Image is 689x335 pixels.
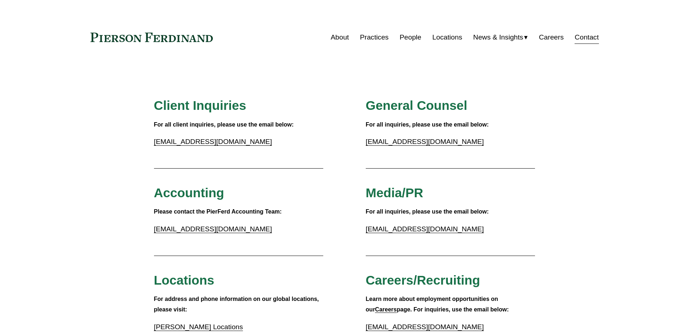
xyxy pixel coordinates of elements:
[400,30,421,44] a: People
[154,225,272,233] a: [EMAIL_ADDRESS][DOMAIN_NAME]
[154,121,294,128] strong: For all client inquiries, please use the email below:
[154,273,214,287] span: Locations
[154,138,272,145] a: [EMAIL_ADDRESS][DOMAIN_NAME]
[473,30,528,44] a: folder dropdown
[366,225,484,233] a: [EMAIL_ADDRESS][DOMAIN_NAME]
[366,323,484,331] a: [EMAIL_ADDRESS][DOMAIN_NAME]
[366,273,480,287] span: Careers/Recruiting
[360,30,389,44] a: Practices
[366,296,500,313] strong: Learn more about employment opportunities on our
[432,30,462,44] a: Locations
[366,186,423,200] span: Media/PR
[366,138,484,145] a: [EMAIL_ADDRESS][DOMAIN_NAME]
[366,121,489,128] strong: For all inquiries, please use the email below:
[154,186,224,200] span: Accounting
[331,30,349,44] a: About
[375,306,397,313] a: Careers
[154,98,246,112] span: Client Inquiries
[575,30,599,44] a: Contact
[154,296,321,313] strong: For address and phone information on our global locations, please visit:
[473,31,523,44] span: News & Insights
[539,30,564,44] a: Careers
[366,208,489,215] strong: For all inquiries, please use the email below:
[154,323,243,331] a: [PERSON_NAME] Locations
[397,306,509,313] strong: page. For inquiries, use the email below:
[154,208,282,215] strong: Please contact the PierFerd Accounting Team:
[366,98,467,112] span: General Counsel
